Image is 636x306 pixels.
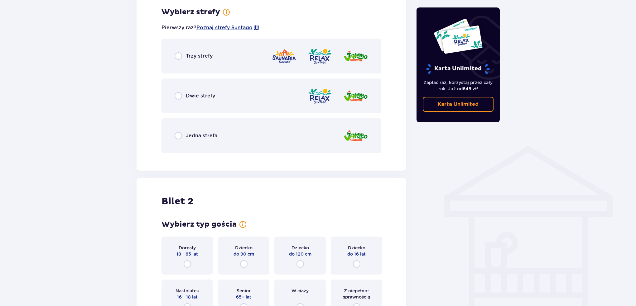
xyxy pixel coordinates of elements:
p: do 120 cm [289,251,311,257]
p: W ciąży [291,288,309,294]
img: zone logo [343,127,368,145]
p: Senior [237,288,251,294]
a: Karta Unlimited [423,97,494,112]
p: Bilet 2 [161,195,193,207]
p: Zapłać raz, korzystaj przez cały rok. Już od ! [423,79,494,92]
p: do 16 lat [347,251,366,257]
p: Dwie strefy [186,92,215,99]
p: Dziecko [348,245,365,251]
p: Wybierz strefy [161,7,220,17]
p: Karta Unlimited [438,101,479,108]
p: Dziecko [235,245,253,251]
img: zone logo [343,47,368,65]
a: Poznaj strefy Suntago [196,24,253,31]
span: 649 zł [463,86,477,91]
img: zone logo [307,87,332,105]
img: zone logo [272,47,296,65]
p: Dorosły [179,245,196,251]
p: 16 - 18 lat [177,294,198,300]
p: Trzy strefy [186,53,213,59]
p: Nastolatek [176,288,199,294]
p: Wybierz typ gościa [161,220,237,229]
p: Karta Unlimited [426,64,490,74]
p: Pierwszy raz? [161,24,259,31]
p: 18 - 65 lat [176,251,198,257]
p: do 90 cm [234,251,254,257]
p: Dziecko [291,245,309,251]
img: zone logo [343,87,368,105]
p: Z niepełno­sprawnością [336,288,377,300]
img: zone logo [307,47,332,65]
p: Jedna strefa [186,132,217,139]
p: 65+ lat [236,294,251,300]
